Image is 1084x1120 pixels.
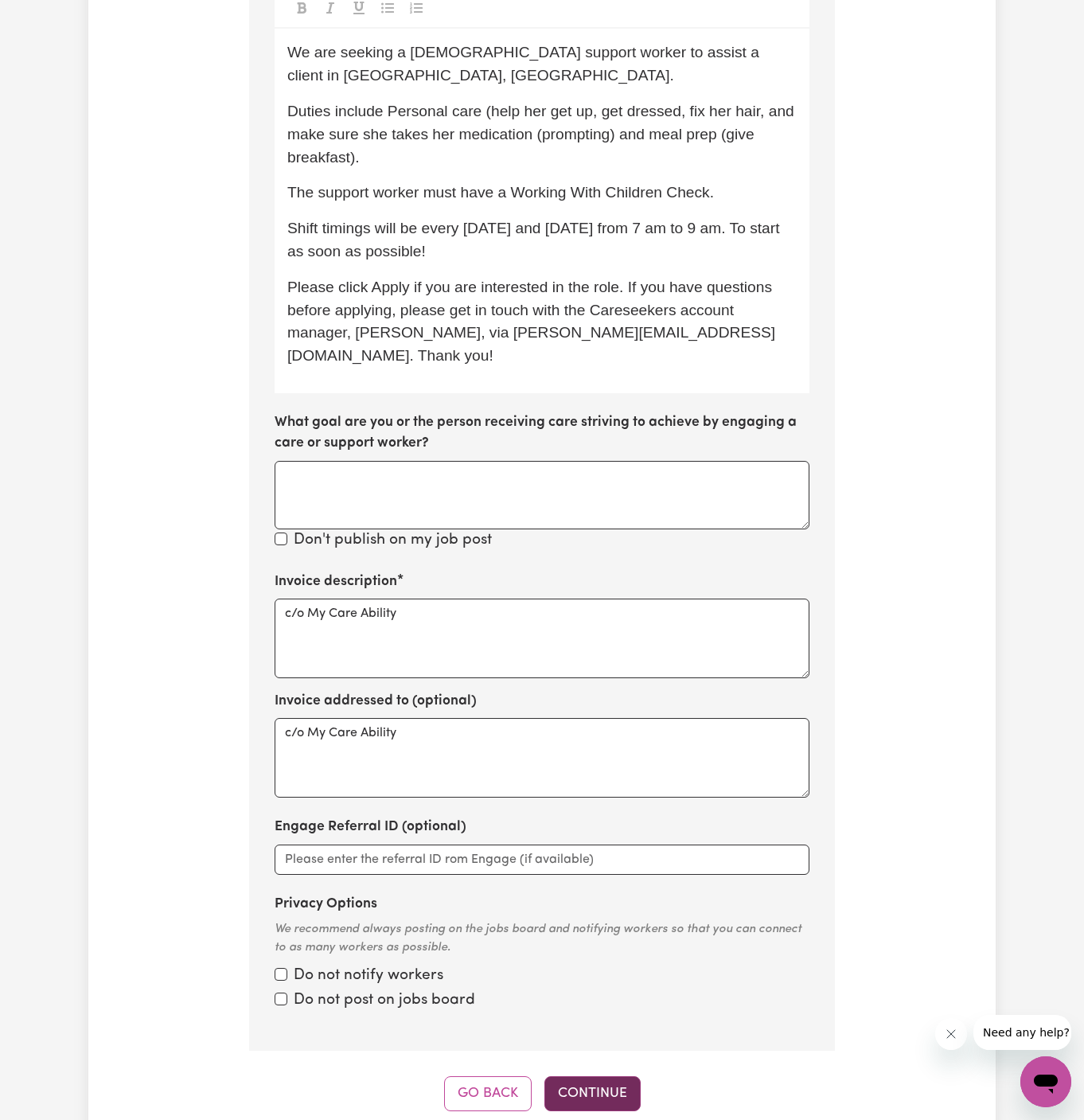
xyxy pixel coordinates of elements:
iframe: Close message [935,1018,967,1050]
label: Invoice description [275,572,397,592]
label: Engage Referral ID (optional) [275,817,466,837]
div: We recommend always posting on the jobs board and notifying workers so that you can connect to as... [275,921,809,957]
span: Duties include Personal care (help her get up, get dressed, fix her hair, and make sure she takes... [287,103,798,166]
span: We are seeking a [DEMOGRAPHIC_DATA] support worker to assist a client in [GEOGRAPHIC_DATA], [GEOG... [287,44,763,84]
textarea: c/o My Care Ability [275,718,809,798]
textarea: c/o My Care Ability [275,599,809,678]
label: Do not notify workers [294,965,443,988]
label: Privacy Options [275,894,377,915]
button: Go Back [444,1076,532,1111]
span: Shift timings will be every [DATE] and [DATE] from 7 am to 9 am. To start as soon as possible! [287,220,784,260]
span: Please click Apply if you are interested in the role. If you have questions before applying, plea... [287,279,776,364]
label: Invoice addressed to (optional) [275,691,477,712]
label: Do not post on jobs board [294,989,475,1013]
button: Continue [544,1076,641,1111]
label: Don't publish on my job post [294,529,492,552]
iframe: Button to launch messaging window [1020,1056,1071,1107]
iframe: Message from company [973,1015,1071,1050]
label: What goal are you or the person receiving care striving to achieve by engaging a care or support ... [275,412,809,455]
span: The support worker must have a Working With Children Check. [287,184,714,201]
input: Please enter the referral ID rom Engage (if available) [275,845,809,875]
